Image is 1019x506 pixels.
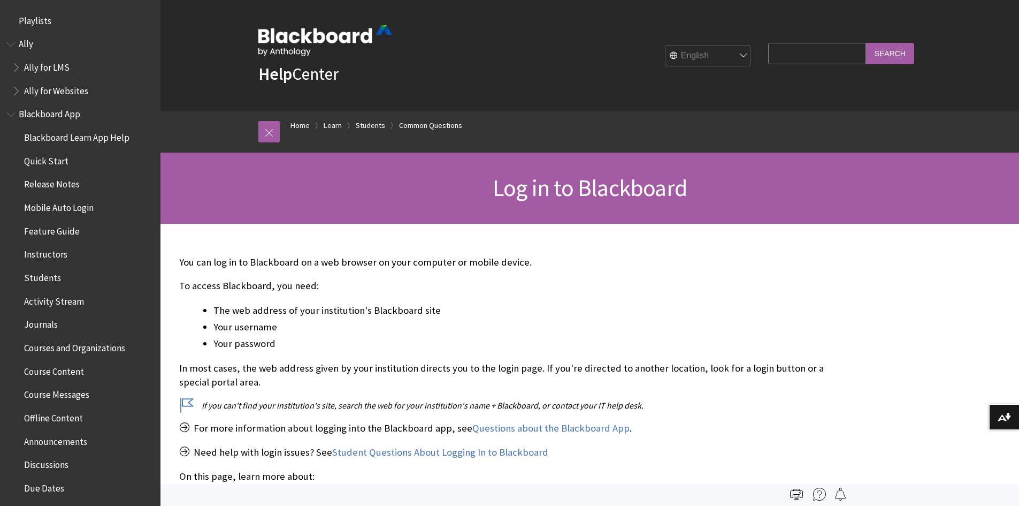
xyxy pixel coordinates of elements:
a: Common Questions [399,119,462,132]
p: For more information about logging into the Blackboard app, see . [179,421,842,435]
span: Announcements [24,433,87,447]
strong: Help [258,63,292,85]
li: Your password [213,336,842,351]
span: Course Content [24,362,84,377]
span: Ally for Websites [24,82,88,96]
span: Students [24,269,61,283]
span: Release Notes [24,176,80,190]
img: More help [813,488,826,501]
span: Quick Start [24,152,68,167]
span: Playlists [19,12,51,26]
nav: Book outline for Playlists [6,12,154,30]
span: Ally [19,35,33,50]
span: Mobile Auto Login [24,199,94,213]
span: Student Questions About Logging In to Blackboard [332,446,548,458]
span: Ally for LMS [24,58,70,73]
p: On this page, learn more about: [179,470,842,484]
p: In most cases, the web address given by your institution directs you to the login page. If you're... [179,361,842,389]
a: Students [356,119,385,132]
span: Discussions [24,456,68,470]
span: Blackboard App [19,105,80,120]
li: The web address of your institution's Blackboard site [213,303,842,318]
span: Log in to Blackboard [493,173,687,202]
span: Activity Stream [24,292,84,307]
nav: Book outline for Anthology Ally Help [6,35,154,100]
a: Questions about the Blackboard App [472,422,630,435]
input: Search [866,43,914,64]
p: Need help with login issues? See [179,445,842,459]
a: HelpCenter [258,63,339,85]
a: Learn [324,119,342,132]
span: Due Dates [24,479,64,494]
span: Blackboard Learn App Help [24,129,129,143]
span: Offline Content [24,409,83,424]
span: Instructors [24,246,67,260]
span: Courses and Organizations [24,339,125,353]
span: Journals [24,316,58,330]
p: You can log in to Blackboard on a web browser on your computer or mobile device. [179,255,842,269]
img: Follow this page [834,488,847,501]
a: Home [290,119,310,132]
img: Blackboard by Anthology [258,25,392,56]
select: Site Language Selector [665,46,751,67]
span: Feature Guide [24,222,80,237]
span: Course Messages [24,386,89,401]
p: If you can't find your institution's site, search the web for your institution's name + Blackboar... [179,399,842,411]
a: Student Questions About Logging In to Blackboard [332,446,548,459]
p: To access Blackboard, you need: [179,279,842,293]
img: Print [790,488,803,501]
li: Your username [213,320,842,335]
